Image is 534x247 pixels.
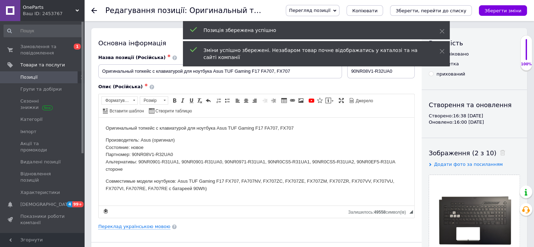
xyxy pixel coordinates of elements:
[23,4,75,11] span: OneParts
[102,107,145,115] a: Вставити шаблон
[179,97,187,104] a: Курсив (Ctrl+I)
[171,97,178,104] a: Жирний (Ctrl+B)
[154,108,192,114] span: Створити таблицю
[108,108,144,114] span: Вставити шаблон
[101,96,138,105] a: Форматування
[20,44,65,56] span: Замовлення та повідомлення
[98,84,143,89] span: Опис (Російська)
[429,113,520,119] div: Створено: 16:38 [DATE]
[308,97,315,104] a: Додати відео з YouTube
[396,8,466,13] i: Зберегти, перейти до списку
[270,97,277,104] a: Збільшити відступ
[20,232,65,244] span: Панель управління
[521,62,532,67] div: 100%
[348,97,374,104] a: Джерело
[374,210,385,215] span: 49558
[145,83,148,87] span: ✱
[20,98,65,111] span: Сезонні знижки
[20,201,72,208] span: [DEMOGRAPHIC_DATA]
[234,97,242,104] a: По лівому краю
[20,141,65,153] span: Акції та промокоди
[20,159,61,165] span: Видалені позиції
[436,71,465,77] div: прихований
[242,97,250,104] a: По центру
[429,100,520,109] div: Створення та оновлення
[479,5,527,16] button: Зберегти зміни
[223,97,231,104] a: Вставити/видалити маркований список
[140,97,161,104] span: Розмір
[337,97,345,104] a: Максимізувати
[98,64,342,78] input: Наприклад, H&M жіноча сукня зелена 38 розмір вечірня максі з блискітками
[20,171,65,183] span: Відновлення позицій
[72,201,84,207] span: 99+
[98,39,415,47] div: Основна інформація
[20,86,62,92] span: Групи та добірки
[409,210,413,214] span: Потягніть для зміни розмірів
[20,129,37,135] span: Імпорт
[215,97,223,104] a: Вставити/видалити нумерований список
[20,116,42,123] span: Категорії
[484,8,521,13] i: Зберегти зміни
[20,62,65,68] span: Товари та послуги
[348,208,409,215] div: Кiлькiсть символiв
[20,213,65,226] span: Показники роботи компанії
[187,97,195,104] a: Підкреслений (Ctrl+U)
[520,35,532,71] div: 100% Якість заповнення
[251,97,258,104] a: По правому краю
[280,97,288,104] a: Таблиця
[204,27,422,34] div: Позиція збережена успішно
[390,5,472,16] button: Зберегти, перейти до списку
[99,118,414,206] iframe: Редактор, 277CF22C-2C95-4504-B286-8B234E6849BC
[289,8,330,13] span: Перегляд позиції
[140,96,168,105] a: Розмір
[434,162,503,167] span: Додати фото за посиланням
[324,97,335,104] a: Вставити повідомлення
[167,54,171,58] span: ✱
[20,189,60,196] span: Характеристики
[429,39,520,47] div: Видимість
[74,44,81,50] span: 1
[429,149,520,157] div: Зображення (2 з 10)
[436,51,469,57] div: опубліковано
[204,47,422,61] div: Зміни успішно збережені. Незабаром товар почне відображатись у каталозі та на сайті компанії
[4,25,83,37] input: Пошук
[67,201,72,207] span: 4
[196,97,204,104] a: Видалити форматування
[429,119,520,125] div: Оновлено: 16:00 [DATE]
[347,5,383,16] button: Копіювати
[297,97,305,104] a: Зображення
[98,55,166,60] span: Назва позиції (Російська)
[20,74,38,80] span: Позиції
[98,224,170,229] a: Переклад українською мовою
[261,97,269,104] a: Зменшити відступ
[204,97,212,104] a: Повернути (Ctrl+Z)
[352,8,377,13] span: Копіювати
[102,207,110,215] a: Зробити резервну копію зараз
[148,107,193,115] a: Створити таблицю
[105,6,531,15] h1: Редагування позиції: Оригинальный топкейс с клавиатурой для ноутбука Asus TUF Gaming F17 FA707, F...
[23,11,84,17] div: Ваш ID: 2453767
[355,98,373,104] span: Джерело
[91,8,97,13] div: Повернутися назад
[289,97,296,104] a: Вставити/Редагувати посилання (Ctrl+L)
[316,97,324,104] a: Вставити іконку
[102,97,131,104] span: Форматування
